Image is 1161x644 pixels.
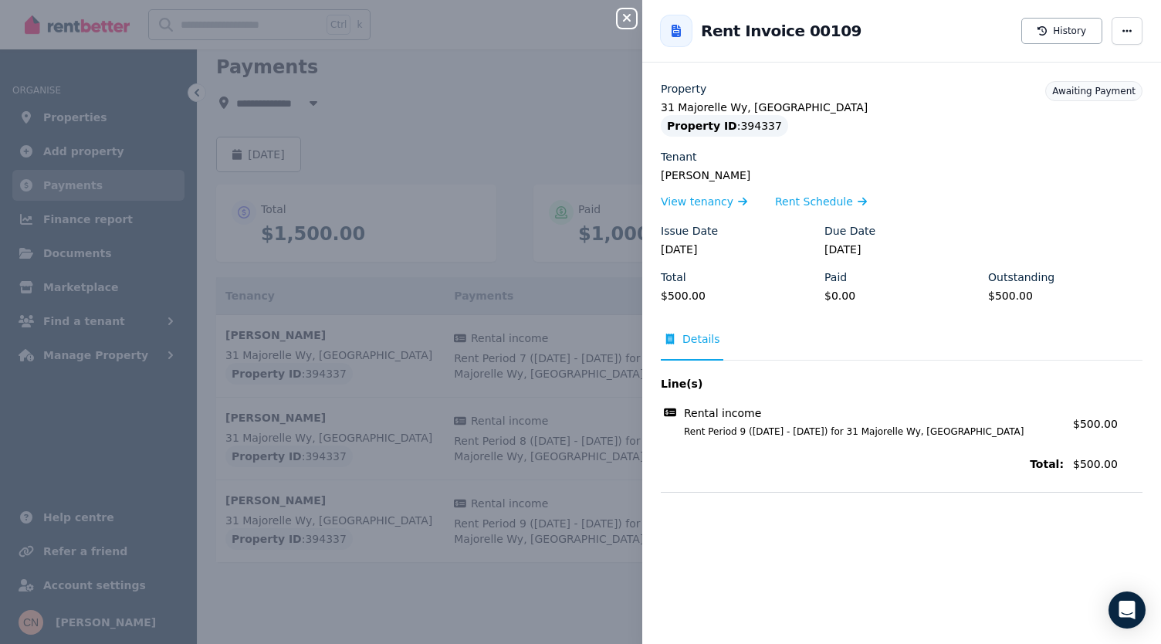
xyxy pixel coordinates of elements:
[661,376,1064,391] span: Line(s)
[661,149,697,164] label: Tenant
[661,242,815,257] legend: [DATE]
[824,269,847,285] label: Paid
[824,288,979,303] legend: $0.00
[661,456,1064,472] span: Total:
[1021,18,1102,44] button: History
[824,223,875,239] label: Due Date
[661,223,718,239] label: Issue Date
[1073,418,1118,430] span: $500.00
[988,288,1142,303] legend: $500.00
[1109,591,1146,629] div: Open Intercom Messenger
[701,20,861,42] h2: Rent Invoice 00109
[661,194,747,209] a: View tenancy
[661,100,1142,115] legend: 31 Majorelle Wy, [GEOGRAPHIC_DATA]
[661,331,1142,361] nav: Tabs
[775,194,853,209] span: Rent Schedule
[661,81,706,97] label: Property
[665,425,1064,438] span: Rent Period 9 ([DATE] - [DATE]) for 31 Majorelle Wy, [GEOGRAPHIC_DATA]
[682,331,720,347] span: Details
[824,242,979,257] legend: [DATE]
[988,269,1054,285] label: Outstanding
[661,168,1142,183] legend: [PERSON_NAME]
[661,269,686,285] label: Total
[661,194,733,209] span: View tenancy
[661,288,815,303] legend: $500.00
[1073,456,1142,472] span: $500.00
[667,118,737,134] span: Property ID
[1052,86,1136,97] span: Awaiting Payment
[661,115,788,137] div: : 394337
[775,194,867,209] a: Rent Schedule
[684,405,761,421] span: Rental income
